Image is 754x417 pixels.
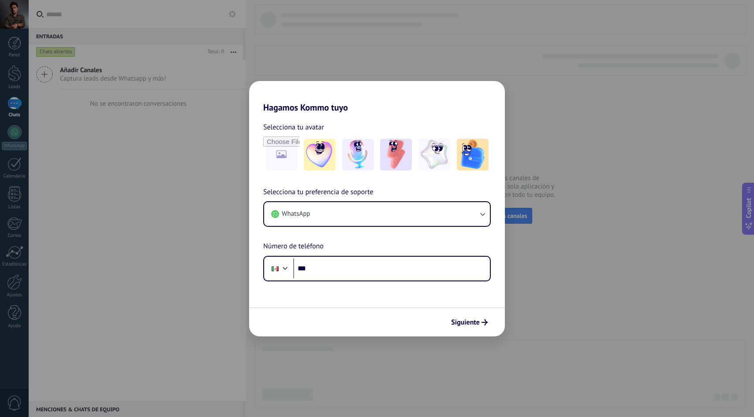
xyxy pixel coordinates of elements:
[457,139,489,170] img: -5.jpeg
[249,81,505,113] h2: Hagamos Kommo tuyo
[282,210,310,218] span: WhatsApp
[263,122,324,133] span: Selecciona tu avatar
[304,139,336,170] img: -1.jpeg
[418,139,450,170] img: -4.jpeg
[263,187,373,198] span: Selecciona tu preferencia de soporte
[263,241,324,252] span: Número de teléfono
[342,139,374,170] img: -2.jpeg
[447,315,492,330] button: Siguiente
[451,319,480,325] span: Siguiente
[380,139,412,170] img: -3.jpeg
[264,202,490,226] button: WhatsApp
[267,259,284,278] div: Mexico: + 52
